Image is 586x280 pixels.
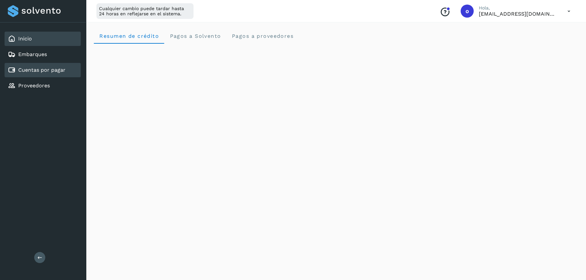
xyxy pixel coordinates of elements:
[18,82,50,89] a: Proveedores
[5,32,81,46] div: Inicio
[479,11,557,17] p: oscar.onestprod@solvento.mx
[18,36,32,42] a: Inicio
[169,33,221,39] span: Pagos a Solvento
[99,33,159,39] span: Resumen de crédito
[18,51,47,57] a: Embarques
[479,5,557,11] p: Hola,
[18,67,65,73] a: Cuentas por pagar
[5,47,81,62] div: Embarques
[5,63,81,77] div: Cuentas por pagar
[231,33,293,39] span: Pagos a proveedores
[5,79,81,93] div: Proveedores
[96,3,193,19] div: Cualquier cambio puede tardar hasta 24 horas en reflejarse en el sistema.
